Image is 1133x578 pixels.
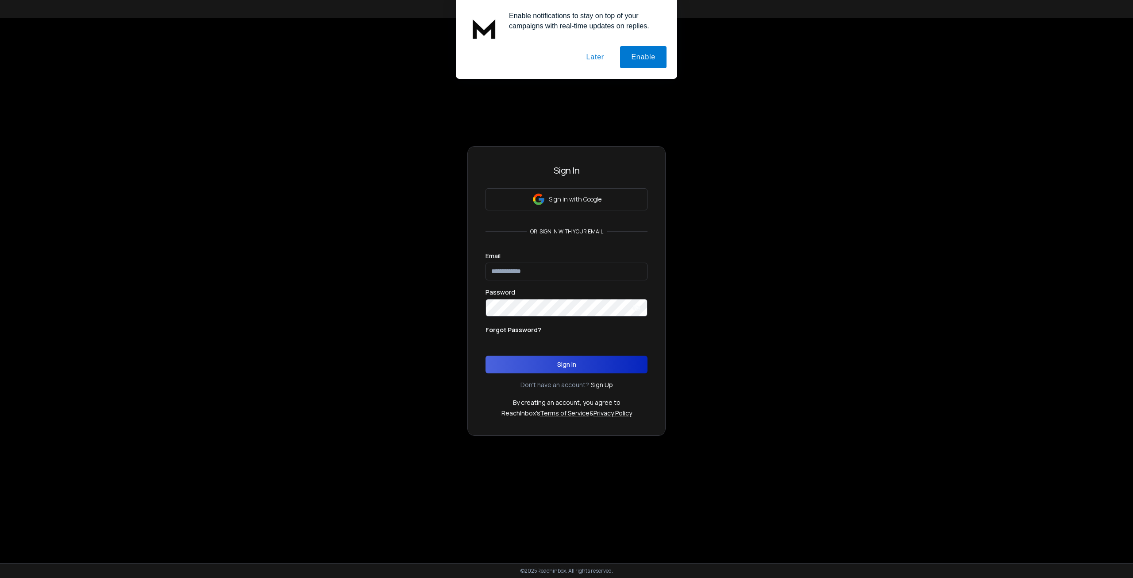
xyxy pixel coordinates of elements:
a: Terms of Service [540,409,590,417]
a: Sign Up [591,380,613,389]
div: Enable notifications to stay on top of your campaigns with real-time updates on replies. [502,11,667,31]
p: Don't have an account? [520,380,589,389]
p: © 2025 Reachinbox. All rights reserved. [520,567,613,574]
p: By creating an account, you agree to [513,398,620,407]
button: Sign in with Google [486,188,647,210]
p: or, sign in with your email [527,228,607,235]
label: Password [486,289,515,295]
p: Forgot Password? [486,326,541,334]
button: Sign In [486,356,647,373]
button: Later [575,46,615,68]
img: notification icon [466,11,502,46]
label: Email [486,253,501,259]
p: ReachInbox's & [501,409,632,418]
p: Sign in with Google [549,195,601,204]
button: Enable [620,46,667,68]
h3: Sign In [486,164,647,177]
a: Privacy Policy [593,409,632,417]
